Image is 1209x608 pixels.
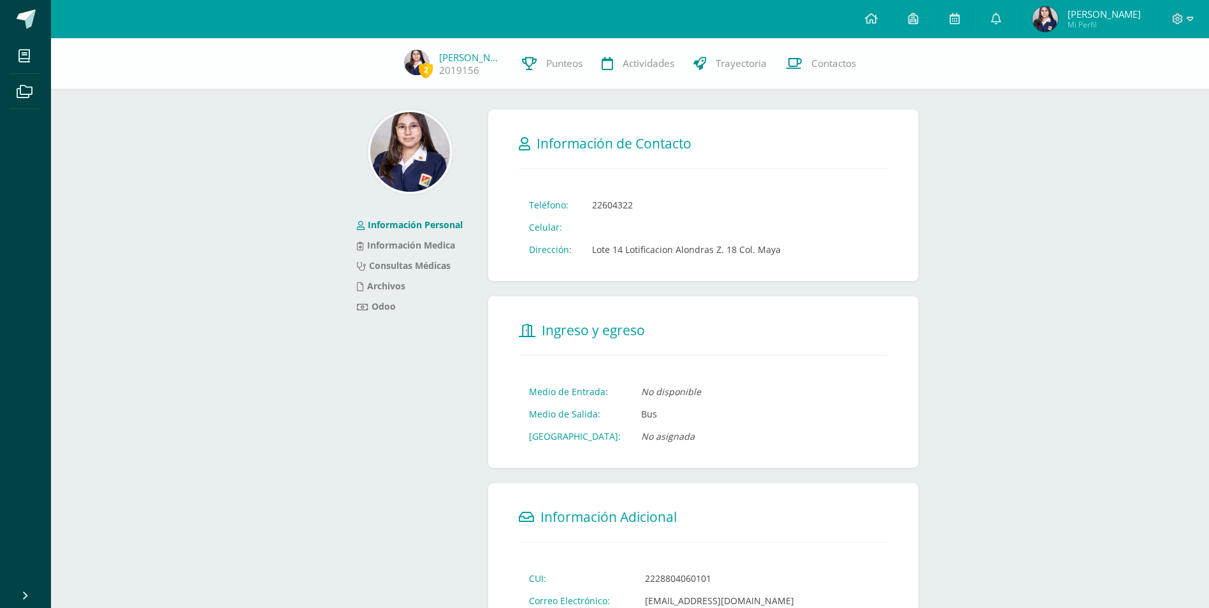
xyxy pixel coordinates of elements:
span: Trayectoria [716,57,767,70]
span: Contactos [811,57,856,70]
img: d8c8b71753a64c541c1546090d574b51.png [404,50,430,75]
i: No disponible [641,386,701,398]
a: Información Personal [357,219,463,231]
span: Información Adicional [540,508,677,526]
td: 22604322 [582,194,791,216]
span: Ingreso y egreso [542,321,645,339]
a: Contactos [776,38,865,89]
i: No asignada [641,430,695,442]
a: [PERSON_NAME] [439,51,503,64]
span: Actividades [623,57,674,70]
span: Información de Contacto [537,134,691,152]
span: [PERSON_NAME] [1068,8,1141,20]
td: Medio de Entrada: [519,380,631,403]
a: Información Medica [357,239,455,251]
td: CUI: [519,567,635,590]
img: d8c8b71753a64c541c1546090d574b51.png [1032,6,1058,32]
a: 2019156 [439,64,479,77]
span: Mi Perfil [1068,19,1141,30]
td: Dirección: [519,238,582,261]
td: Medio de Salida: [519,403,631,425]
td: Lote 14 Lotificacion Alondras Z. 18 Col. Maya [582,238,791,261]
a: Consultas Médicas [357,259,451,271]
span: 2 [419,62,433,78]
a: Punteos [512,38,592,89]
a: Trayectoria [684,38,776,89]
img: 68a27b37e5ce6db648733ad312e099c1.png [370,112,450,192]
span: Punteos [546,57,583,70]
a: Archivos [357,280,405,292]
a: Actividades [592,38,684,89]
td: Bus [631,403,711,425]
td: 2228804060101 [635,567,804,590]
td: Celular: [519,216,582,238]
td: [GEOGRAPHIC_DATA]: [519,425,631,447]
td: Teléfono: [519,194,582,216]
a: Odoo [357,300,396,312]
